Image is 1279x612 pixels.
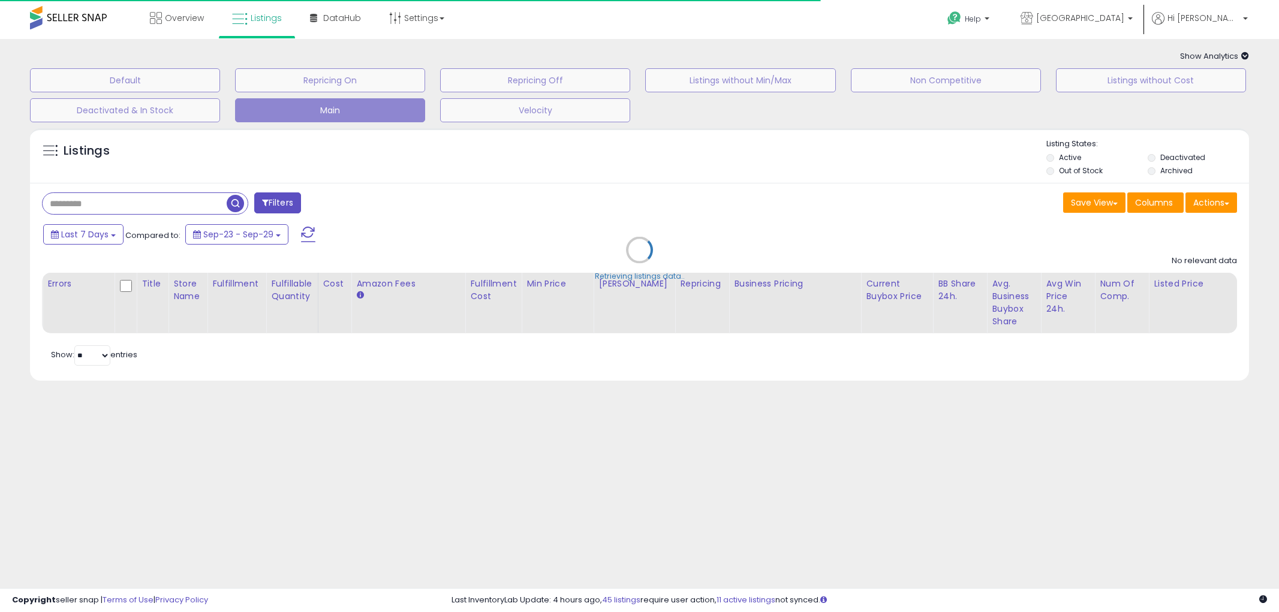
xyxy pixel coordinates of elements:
[965,14,981,24] span: Help
[440,98,630,122] button: Velocity
[1167,12,1239,24] span: Hi [PERSON_NAME]
[251,12,282,24] span: Listings
[165,12,204,24] span: Overview
[938,2,1001,39] a: Help
[30,68,220,92] button: Default
[30,98,220,122] button: Deactivated & In Stock
[1152,12,1248,39] a: Hi [PERSON_NAME]
[1036,12,1124,24] span: [GEOGRAPHIC_DATA]
[1056,68,1246,92] button: Listings without Cost
[1180,50,1249,62] span: Show Analytics
[440,68,630,92] button: Repricing Off
[851,68,1041,92] button: Non Competitive
[235,68,425,92] button: Repricing On
[947,11,962,26] i: Get Help
[323,12,361,24] span: DataHub
[595,271,685,282] div: Retrieving listings data..
[645,68,835,92] button: Listings without Min/Max
[235,98,425,122] button: Main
